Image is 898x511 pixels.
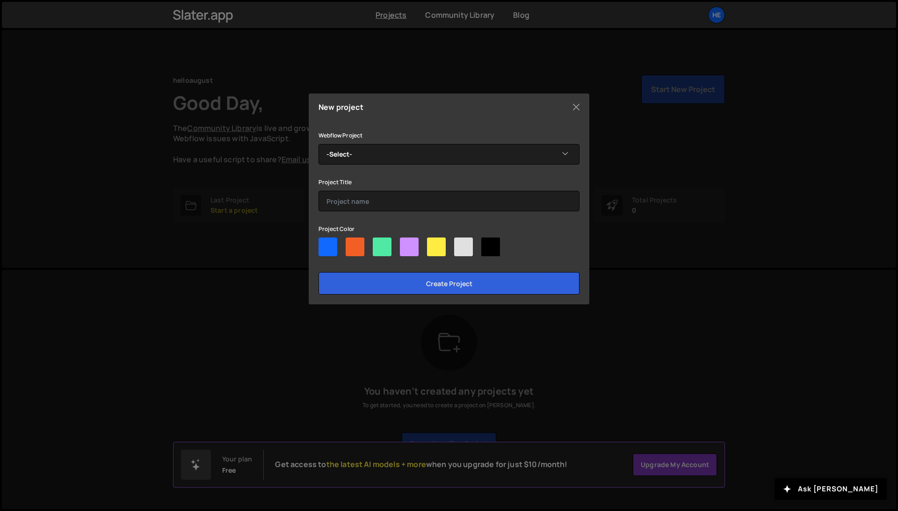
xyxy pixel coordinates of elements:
input: Create project [319,272,579,295]
h5: New project [319,103,363,111]
label: Project Title [319,178,352,187]
button: Close [569,100,583,114]
input: Project name [319,191,579,211]
label: Webflow Project [319,131,362,140]
button: Ask [PERSON_NAME] [775,478,887,500]
label: Project Color [319,224,355,234]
